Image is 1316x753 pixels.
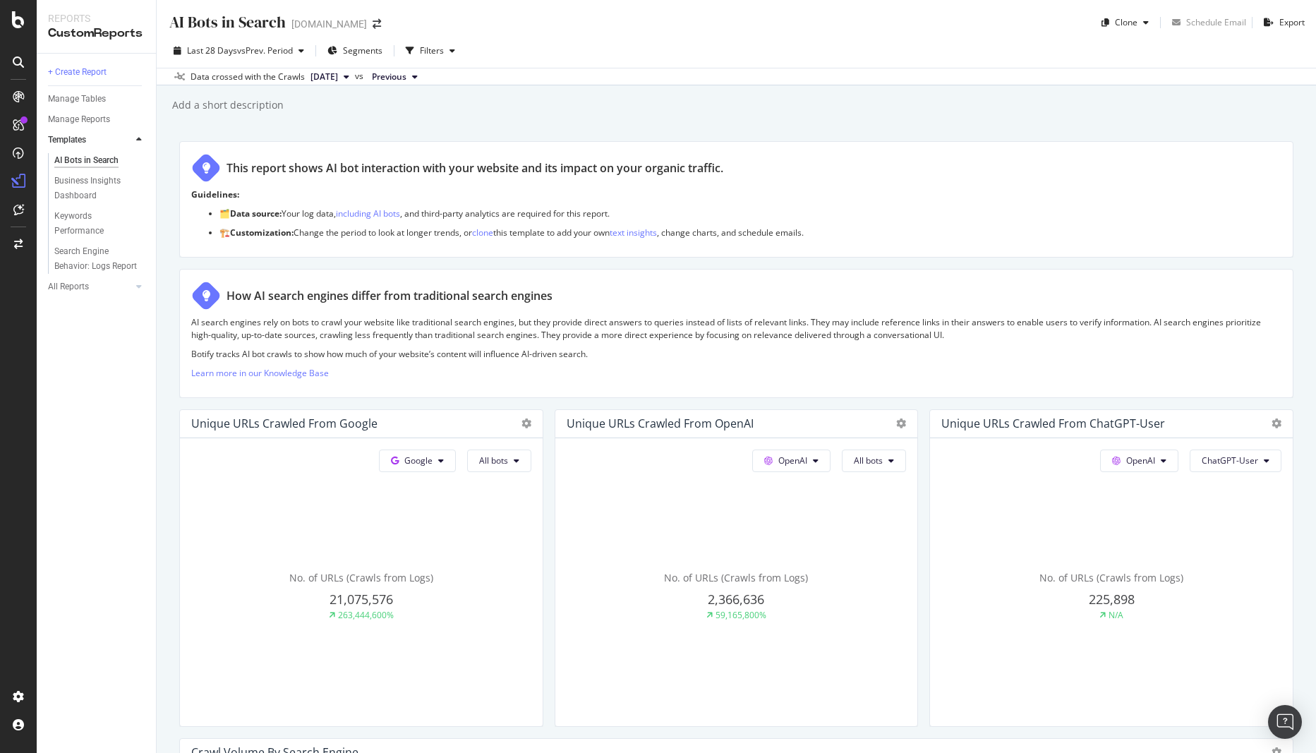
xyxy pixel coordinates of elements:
[48,112,110,127] div: Manage Reports
[48,65,107,80] div: + Create Report
[191,316,1281,340] p: AI search engines rely on bots to crawl your website like traditional search engines, but they pr...
[708,591,764,608] span: 2,366,636
[191,367,329,379] a: Learn more in our Knowledge Base
[54,244,138,274] div: Search Engine Behavior: Logs Report
[778,454,807,466] span: OpenAI
[48,65,146,80] a: + Create Report
[289,571,433,584] span: No. of URLs (Crawls from Logs)
[567,416,754,430] div: Unique URLs Crawled from OpenAI
[171,98,284,112] div: Add a short description
[1096,11,1154,34] button: Clone
[179,141,1293,258] div: This report shows AI bot interaction with your website and its impact on your organic traffic.Gui...
[420,44,444,56] div: Filters
[479,454,508,466] span: All bots
[716,609,766,621] div: 59,165,800%
[219,227,1281,239] p: 🏗️ Change the period to look at longer trends, or this template to add your own , change charts, ...
[1190,450,1281,472] button: ChatGPT-User
[941,416,1165,430] div: Unique URLs Crawled from ChatGPT-User
[372,71,406,83] span: Previous
[373,19,381,29] div: arrow-right-arrow-left
[168,11,286,33] div: AI Bots in Search
[191,416,378,430] div: Unique URLs Crawled from Google
[610,227,657,239] a: text insights
[48,92,106,107] div: Manage Tables
[291,17,367,31] div: [DOMAIN_NAME]
[404,454,433,466] span: Google
[54,174,135,203] div: Business Insights Dashboard
[48,25,145,42] div: CustomReports
[54,209,133,239] div: Keywords Performance
[854,454,883,466] span: All bots
[336,207,400,219] a: including AI bots
[1279,16,1305,28] div: Export
[1186,16,1246,28] div: Schedule Email
[752,450,831,472] button: OpenAI
[472,227,493,239] a: clone
[179,409,543,727] div: Unique URLs Crawled from GoogleGoogleAll botsNo. of URLs (Crawls from Logs)21,075,576263,444,600%
[322,40,388,62] button: Segments
[168,40,310,62] button: Last 28 DaysvsPrev. Period
[191,188,239,200] strong: Guidelines:
[54,174,146,203] a: Business Insights Dashboard
[1166,11,1246,34] button: Schedule Email
[54,244,146,274] a: Search Engine Behavior: Logs Report
[555,409,919,727] div: Unique URLs Crawled from OpenAIOpenAIAll botsNo. of URLs (Crawls from Logs)2,366,63659,165,800%
[379,450,456,472] button: Google
[1268,705,1302,739] div: Open Intercom Messenger
[366,68,423,85] button: Previous
[310,71,338,83] span: 2025 Aug. 27th
[227,160,723,176] div: This report shows AI bot interaction with your website and its impact on your organic traffic.
[54,153,119,168] div: AI Bots in Search
[1202,454,1258,466] span: ChatGPT-User
[1100,450,1178,472] button: OpenAI
[400,40,461,62] button: Filters
[1126,454,1155,466] span: OpenAI
[355,70,366,83] span: vs
[467,450,531,472] button: All bots
[343,44,382,56] span: Segments
[187,44,237,56] span: Last 28 Days
[48,11,145,25] div: Reports
[842,450,906,472] button: All bots
[230,207,282,219] strong: Data source:
[1039,571,1183,584] span: No. of URLs (Crawls from Logs)
[48,279,132,294] a: All Reports
[179,269,1293,398] div: How AI search engines differ from traditional search enginesAI search engines rely on bots to cra...
[1258,11,1305,34] button: Export
[54,209,146,239] a: Keywords Performance
[191,348,1281,360] p: Botify tracks AI bot crawls to show how much of your website’s content will influence AI-driven s...
[54,153,146,168] a: AI Bots in Search
[48,133,132,147] a: Templates
[48,92,146,107] a: Manage Tables
[48,112,146,127] a: Manage Reports
[48,279,89,294] div: All Reports
[230,227,294,239] strong: Customization:
[219,207,1281,219] p: 🗂️ Your log data, , and third-party analytics are required for this report.
[330,591,393,608] span: 21,075,576
[305,68,355,85] button: [DATE]
[664,571,808,584] span: No. of URLs (Crawls from Logs)
[338,609,394,621] div: 263,444,600%
[237,44,293,56] span: vs Prev. Period
[1115,16,1137,28] div: Clone
[48,133,86,147] div: Templates
[191,71,305,83] div: Data crossed with the Crawls
[227,288,553,304] div: How AI search engines differ from traditional search engines
[929,409,1293,727] div: Unique URLs Crawled from ChatGPT-UserOpenAIChatGPT-UserNo. of URLs (Crawls from Logs)225,898N/A
[1089,591,1135,608] span: 225,898
[1109,609,1123,621] div: N/A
